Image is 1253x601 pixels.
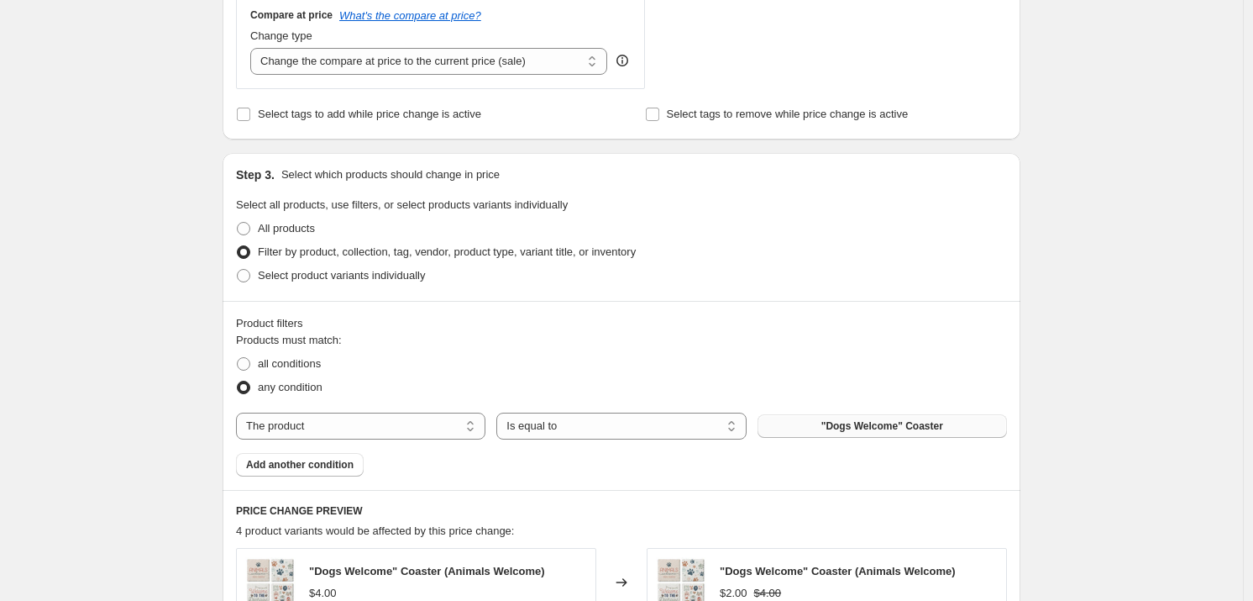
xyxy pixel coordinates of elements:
[281,166,500,183] p: Select which products should change in price
[309,565,545,577] span: "Dogs Welcome" Coaster (Animals Welcome)
[258,381,322,393] span: any condition
[236,504,1007,518] h6: PRICE CHANGE PREVIEW
[236,166,275,183] h2: Step 3.
[236,453,364,477] button: Add another condition
[236,198,568,211] span: Select all products, use filters, or select products variants individually
[667,108,909,120] span: Select tags to remove while price change is active
[339,9,481,22] button: What's the compare at price?
[236,334,342,346] span: Products must match:
[758,414,1007,438] button: "Dogs Welcome" Coaster
[258,222,315,235] span: All products
[236,525,514,537] span: 4 product variants would be affected by this price change:
[258,269,425,282] span: Select product variants individually
[821,419,943,433] span: "Dogs Welcome" Coaster
[250,29,312,42] span: Change type
[720,565,956,577] span: "Dogs Welcome" Coaster (Animals Welcome)
[258,357,321,370] span: all conditions
[258,245,636,258] span: Filter by product, collection, tag, vendor, product type, variant title, or inventory
[250,8,333,22] h3: Compare at price
[246,458,354,472] span: Add another condition
[258,108,481,120] span: Select tags to add while price change is active
[236,315,1007,332] div: Product filters
[614,52,631,69] div: help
